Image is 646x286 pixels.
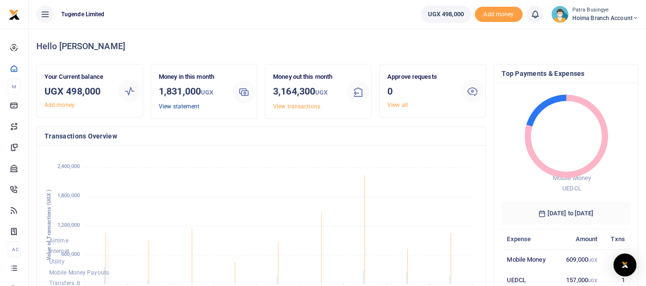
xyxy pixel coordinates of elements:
li: Toup your wallet [475,7,523,22]
a: Add money [44,102,75,108]
td: 609,000 [556,249,602,270]
span: Tugende Limited [57,10,109,19]
a: profile-user Patra Busingye Hoima Branch Account [551,6,638,23]
span: Hoima Branch Account [572,14,638,22]
a: View transactions [273,103,320,110]
span: Utility [49,259,65,265]
img: profile-user [551,6,569,23]
p: Money in this month [159,72,225,82]
a: logo-small logo-large logo-large [9,11,20,18]
span: UEDCL [563,185,582,192]
tspan: 1,200,000 [57,222,80,228]
a: View all [387,102,408,108]
img: logo-small [9,9,20,21]
h3: 3,164,300 [273,84,339,100]
tspan: 1,800,000 [57,193,80,199]
h3: UGX 498,000 [44,84,110,98]
td: Mobile Money [502,249,556,270]
p: Approve requests [387,72,453,82]
h4: Transactions Overview [44,131,478,141]
th: Txns [602,229,630,249]
span: Mobile Money Payouts [49,269,109,276]
a: View statement [159,103,199,110]
tspan: 2,400,000 [57,164,80,170]
span: Mobile Money [553,174,591,181]
th: Amount [556,229,602,249]
td: 2 [602,249,630,270]
small: UGX [315,89,328,96]
span: UGX 498,000 [428,10,464,19]
h3: 0 [387,84,453,98]
h3: 1,831,000 [159,84,225,100]
a: Add money [475,10,523,17]
span: Internet [49,248,69,254]
tspan: 600,000 [61,251,80,257]
small: UGX [588,257,597,263]
p: Your Current balance [44,72,110,82]
h4: Hello [PERSON_NAME] [36,41,638,52]
a: UGX 498,000 [421,6,471,23]
div: Open Intercom Messenger [613,254,636,276]
li: M [8,79,21,95]
li: Wallet ballance [417,6,475,23]
small: Patra Busingye [572,6,638,14]
small: UGX [588,278,597,283]
li: Ac [8,242,21,257]
small: UGX [201,89,213,96]
p: Money out this month [273,72,339,82]
th: Expense [502,229,556,249]
text: Value of Transactions (UGX ) [46,190,52,261]
span: Add money [475,7,523,22]
h4: Top Payments & Expenses [502,68,630,79]
h6: [DATE] to [DATE] [502,202,630,225]
span: Airtime [49,237,68,244]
